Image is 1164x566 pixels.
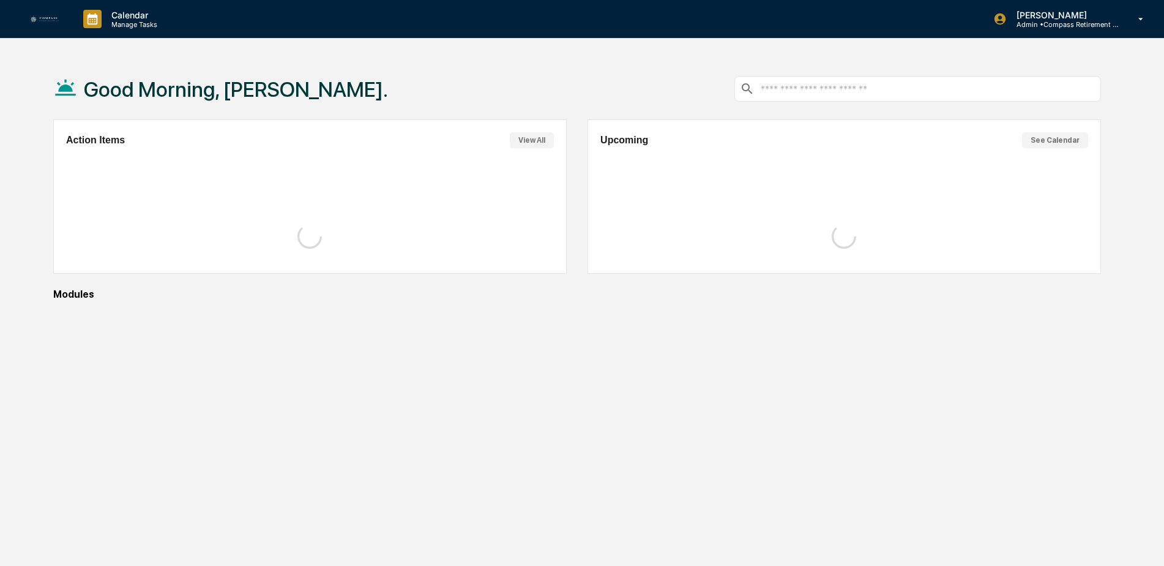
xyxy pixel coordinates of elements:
div: Modules [53,289,1101,300]
h2: Upcoming [600,135,648,146]
img: logo [29,15,59,23]
p: Manage Tasks [102,20,163,29]
button: See Calendar [1022,132,1088,148]
h1: Good Morning, [PERSON_NAME]. [84,77,388,102]
p: Calendar [102,10,163,20]
h2: Action Items [66,135,125,146]
button: View All [510,132,554,148]
p: [PERSON_NAME] [1007,10,1121,20]
p: Admin • Compass Retirement Solutions [1007,20,1121,29]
